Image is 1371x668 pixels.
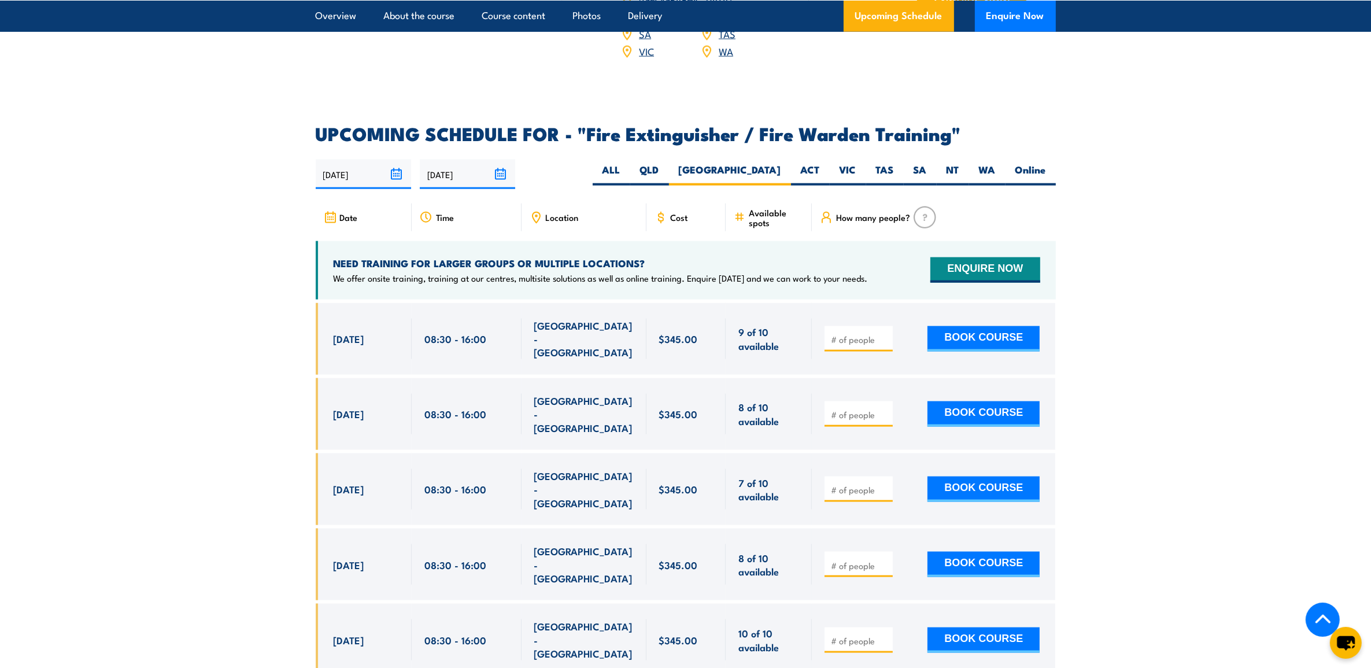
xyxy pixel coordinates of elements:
label: NT [937,163,969,186]
a: TAS [719,27,736,40]
span: [GEOGRAPHIC_DATA] - [GEOGRAPHIC_DATA] [534,394,634,434]
label: [GEOGRAPHIC_DATA] [669,163,791,186]
span: [GEOGRAPHIC_DATA] - [GEOGRAPHIC_DATA] [534,469,634,510]
span: [GEOGRAPHIC_DATA] - [GEOGRAPHIC_DATA] [534,619,634,660]
span: $345.00 [659,482,698,496]
span: $345.00 [659,332,698,345]
input: # of people [831,560,889,571]
span: [DATE] [334,633,364,647]
input: To date [420,160,515,189]
span: $345.00 [659,407,698,420]
a: VIC [639,44,654,58]
a: SA [639,27,651,40]
p: We offer onsite training, training at our centres, multisite solutions as well as online training... [334,272,868,284]
span: [DATE] [334,332,364,345]
label: ALL [593,163,630,186]
button: ENQUIRE NOW [930,257,1040,283]
span: [GEOGRAPHIC_DATA] - [GEOGRAPHIC_DATA] [534,319,634,359]
button: BOOK COURSE [927,326,1040,352]
span: [GEOGRAPHIC_DATA] - [GEOGRAPHIC_DATA] [534,544,634,585]
span: Time [436,212,454,222]
span: 9 of 10 available [738,325,799,352]
label: TAS [866,163,904,186]
input: From date [316,160,411,189]
span: $345.00 [659,633,698,647]
label: Online [1006,163,1056,186]
input: # of people [831,484,889,496]
span: 08:30 - 16:00 [424,332,486,345]
span: $345.00 [659,558,698,571]
label: SA [904,163,937,186]
h4: NEED TRAINING FOR LARGER GROUPS OR MULTIPLE LOCATIONS? [334,257,868,270]
label: WA [969,163,1006,186]
h2: UPCOMING SCHEDULE FOR - "Fire Extinguisher / Fire Warden Training" [316,125,1056,141]
label: QLD [630,163,669,186]
span: 8 of 10 available [738,551,799,578]
button: BOOK COURSE [927,401,1040,427]
span: How many people? [836,212,910,222]
span: [DATE] [334,482,364,496]
span: 08:30 - 16:00 [424,633,486,647]
button: BOOK COURSE [927,628,1040,653]
span: 10 of 10 available [738,626,799,654]
label: ACT [791,163,830,186]
label: VIC [830,163,866,186]
button: BOOK COURSE [927,552,1040,577]
span: 08:30 - 16:00 [424,482,486,496]
span: [DATE] [334,407,364,420]
span: 8 of 10 available [738,400,799,427]
input: # of people [831,334,889,345]
button: chat-button [1330,627,1362,659]
span: 08:30 - 16:00 [424,558,486,571]
span: Available spots [749,208,804,227]
button: BOOK COURSE [927,477,1040,502]
span: Date [340,212,358,222]
span: Cost [671,212,688,222]
a: WA [719,44,733,58]
input: # of people [831,409,889,420]
input: # of people [831,635,889,647]
span: 08:30 - 16:00 [424,407,486,420]
span: Location [546,212,579,222]
span: [DATE] [334,558,364,571]
span: 7 of 10 available [738,476,799,503]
